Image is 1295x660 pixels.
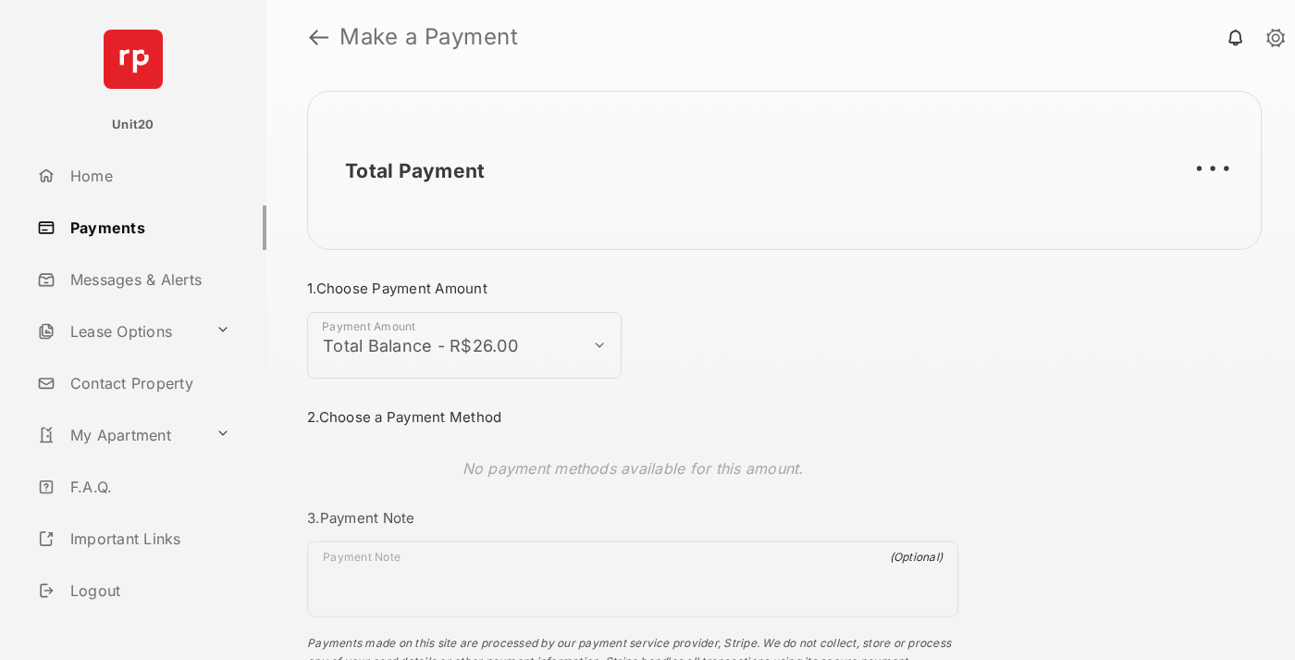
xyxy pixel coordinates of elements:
[30,465,266,509] a: F.A.Q.
[339,26,518,48] strong: Make a Payment
[345,159,485,182] h2: Total Payment
[30,205,266,250] a: Payments
[30,257,266,302] a: Messages & Alerts
[30,568,266,613] a: Logout
[104,30,163,89] img: svg+xml;base64,PHN2ZyB4bWxucz0iaHR0cDovL3d3dy53My5vcmcvMjAwMC9zdmciIHdpZHRoPSI2NCIgaGVpZ2h0PSI2NC...
[307,509,958,527] h3: 3. Payment Note
[307,280,958,297] h3: 1. Choose Payment Amount
[462,457,804,479] p: No payment methods available for this amount.
[112,116,154,134] p: Unit20
[30,309,208,354] a: Lease Options
[30,154,266,198] a: Home
[307,408,958,426] h3: 2. Choose a Payment Method
[30,517,238,561] a: Important Links
[30,361,266,405] a: Contact Property
[30,413,208,457] a: My Apartment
